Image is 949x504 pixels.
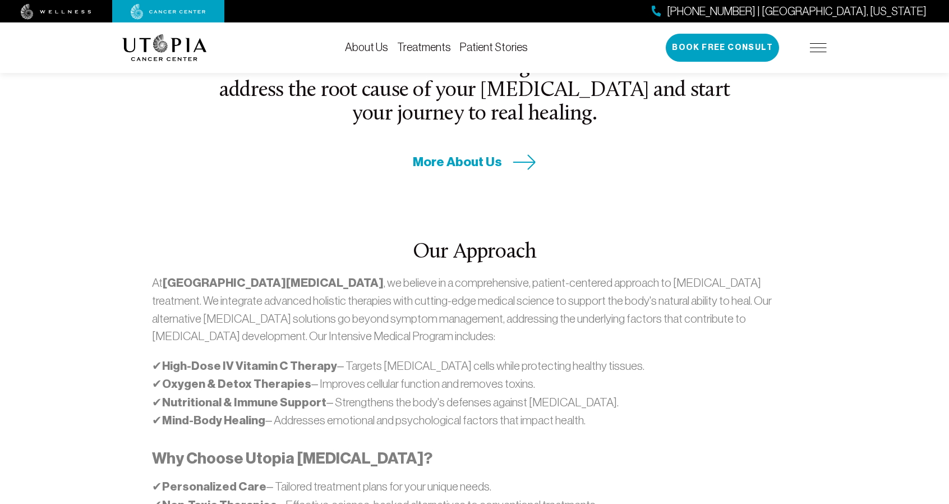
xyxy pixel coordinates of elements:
[667,3,927,20] span: [PHONE_NUMBER] | [GEOGRAPHIC_DATA], [US_STATE]
[162,395,326,410] strong: Nutritional & Immune Support
[460,41,528,53] a: Patient Stories
[152,241,796,264] h2: Our Approach
[345,41,388,53] a: About Us
[152,274,796,345] p: At , we believe in a comprehensive, patient-centered approach to [MEDICAL_DATA] treatment. We int...
[162,479,266,494] strong: Personalized Care
[810,43,827,52] img: icon-hamburger
[162,413,265,428] strong: Mind-Body Healing
[397,41,451,53] a: Treatments
[162,377,311,391] strong: Oxygen & Detox Therapies
[413,153,502,171] span: More About Us
[652,3,927,20] a: [PHONE_NUMBER] | [GEOGRAPHIC_DATA], [US_STATE]
[152,449,432,468] strong: Why Choose Utopia [MEDICAL_DATA]?
[666,34,779,62] button: Book Free Consult
[131,4,206,20] img: cancer center
[21,4,91,20] img: wellness
[152,357,796,430] p: ✔ – Targets [MEDICAL_DATA] cells while protecting healthy tissues. ✔ – Improves cellular function...
[413,153,536,171] a: More About Us
[163,276,384,290] strong: [GEOGRAPHIC_DATA][MEDICAL_DATA]
[122,34,207,61] img: logo
[162,359,337,373] strong: High-Dose IV Vitamin C Therapy
[212,32,737,127] h2: [GEOGRAPHIC_DATA][MEDICAL_DATA] is a leading edge medical center for natural healing. Our treatme...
